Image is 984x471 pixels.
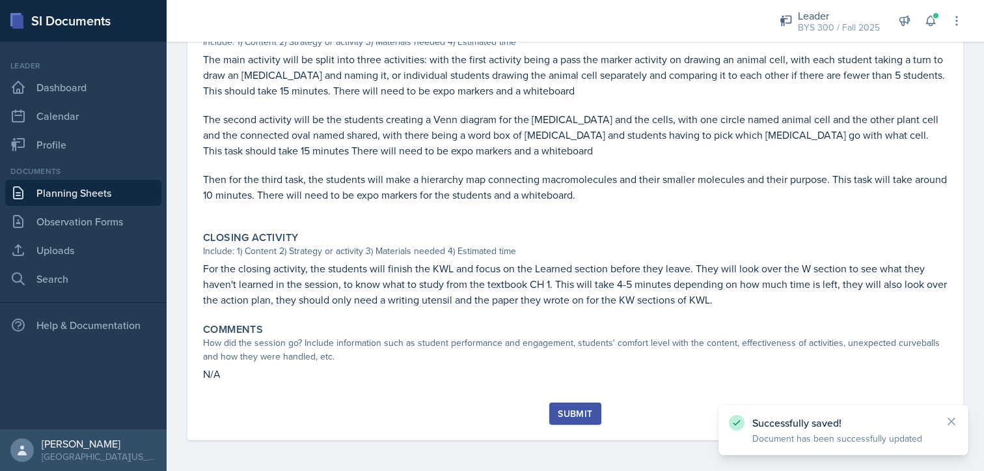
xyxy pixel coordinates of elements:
[203,171,948,203] p: Then for the third task, the students will make a hierarchy map connecting macromolecules and the...
[203,51,948,98] p: The main activity will be split into three activities: with the first activity being a pass the m...
[5,103,161,129] a: Calendar
[5,165,161,177] div: Documents
[5,60,161,72] div: Leader
[203,35,948,49] div: Include: 1) Content 2) Strategy or activity 3) Materials needed 4) Estimated time
[5,208,161,235] a: Observation Forms
[558,408,592,419] div: Submit
[203,323,263,336] label: Comments
[203,231,298,244] label: Closing Activity
[5,312,161,338] div: Help & Documentation
[5,74,161,100] a: Dashboard
[203,336,948,364] div: How did the session go? Include information such as student performance and engagement, students'...
[42,450,156,463] div: [GEOGRAPHIC_DATA][US_STATE] in [GEOGRAPHIC_DATA]
[798,21,880,35] div: BYS 300 / Fall 2025
[5,132,161,158] a: Profile
[5,237,161,263] a: Uploads
[752,432,935,445] p: Document has been successfully updated
[5,266,161,292] a: Search
[203,111,948,158] p: The second activity will be the students creating a Venn diagram for the [MEDICAL_DATA] and the c...
[42,437,156,450] div: [PERSON_NAME]
[752,416,935,429] p: Successfully saved!
[203,244,948,258] div: Include: 1) Content 2) Strategy or activity 3) Materials needed 4) Estimated time
[5,180,161,206] a: Planning Sheets
[203,366,948,382] p: N/A
[549,403,601,425] button: Submit
[203,261,948,307] p: For the closing activity, the students will finish the KWL and focus on the Learned section befor...
[798,8,880,23] div: Leader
